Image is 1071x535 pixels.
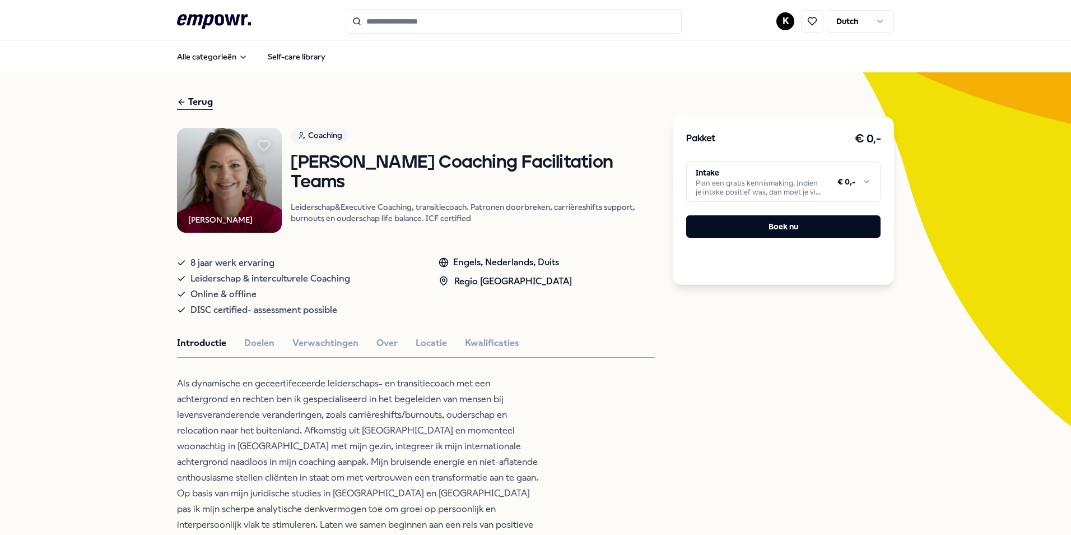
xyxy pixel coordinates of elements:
h1: [PERSON_NAME] Coaching Facilitation Teams [291,153,655,192]
span: Online & offline [190,287,257,302]
button: Locatie [416,336,447,350]
div: Regio [GEOGRAPHIC_DATA] [439,274,572,289]
a: Self-care library [259,45,334,68]
button: Over [376,336,398,350]
a: Coaching [291,128,655,147]
input: Search for products, categories or subcategories [346,9,682,34]
div: Terug [177,95,213,110]
button: K [776,12,794,30]
img: Product Image [177,128,282,233]
div: Engels, Nederlands, Duits [439,255,572,270]
button: Kwalificaties [465,336,519,350]
button: Doelen [244,336,274,350]
h3: Pakket [686,132,715,146]
span: 8 jaar werk ervaring [190,255,274,271]
button: Introductie [177,336,226,350]
div: Coaching [291,128,348,144]
button: Boek nu [686,215,881,238]
button: Verwachtingen [292,336,358,350]
div: [PERSON_NAME] [188,214,253,226]
p: Leiderschap&Executive Coaching, transitiecoach. Patronen doorbreken, carrièreshifts support, burn... [291,201,655,224]
h3: € 0,- [855,130,881,148]
span: DISC certified- assessment possible [190,302,337,318]
span: Leiderschap & interculturele Coaching [190,271,350,287]
nav: Main [168,45,334,68]
button: Alle categorieën [168,45,257,68]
